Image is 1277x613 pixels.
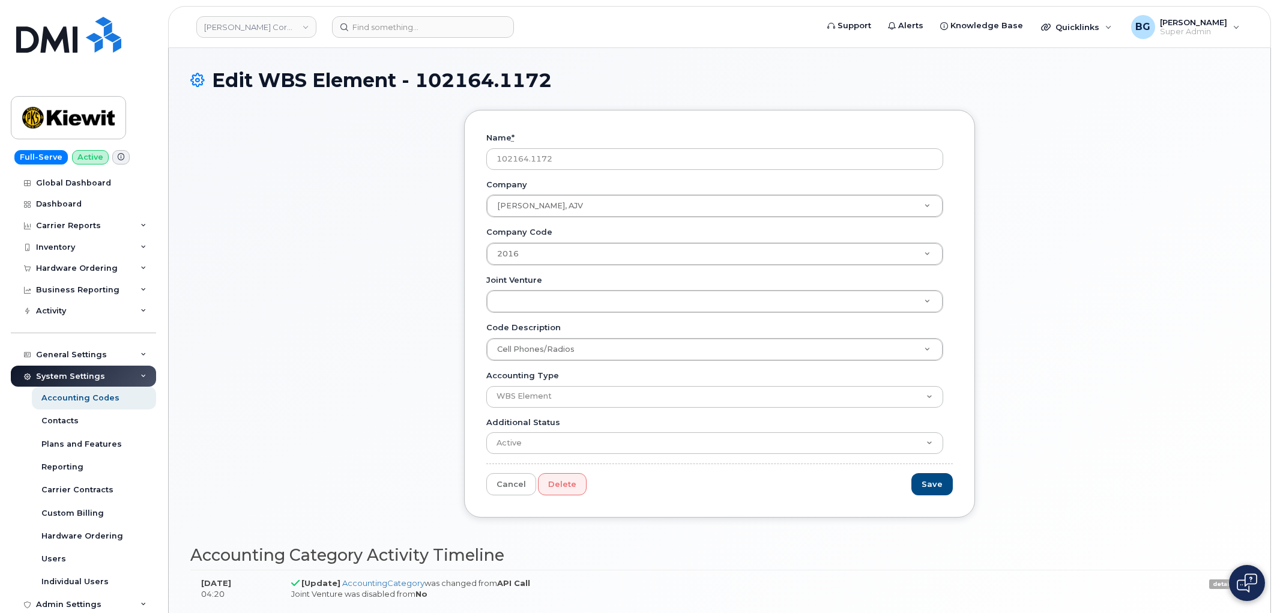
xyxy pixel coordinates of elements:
[201,589,225,599] span: 04:20
[291,588,1081,600] div: Joint Venture was disabled from
[190,70,1249,91] h1: Edit WBS Element - 102164.1172
[486,274,542,286] label: Joint Venture
[190,546,1249,564] h2: Accounting Category Activity Timeline
[512,133,515,142] abbr: required
[487,339,943,360] a: Cell Phones/Radios
[486,132,515,143] label: Name
[415,589,427,599] strong: No
[486,226,552,238] label: Company Code
[486,473,536,495] a: Cancel
[486,370,559,381] label: Accounting Type
[486,179,527,190] label: Company
[486,417,560,428] label: Additional Status
[301,578,340,588] strong: [Update]
[497,249,519,258] span: 2016
[1209,579,1238,589] a: details
[280,570,1092,607] td: was changed from
[487,195,943,217] a: [PERSON_NAME], AJV
[487,243,943,265] a: 2016
[342,578,424,588] a: AccountingCategory
[538,473,587,495] a: Delete
[201,578,231,588] strong: [DATE]
[497,578,530,588] strong: API Call
[497,201,583,210] span: Kiewit-Weeks-Massman, AJV
[1237,573,1257,593] img: Open chat
[497,345,575,354] span: Cell Phones/Radios
[911,473,953,495] input: Save
[486,322,561,333] label: Code Description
